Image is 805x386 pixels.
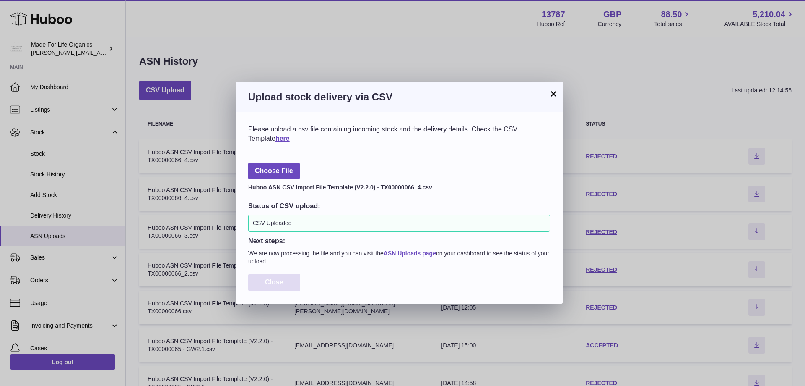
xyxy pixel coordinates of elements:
[248,215,550,232] div: CSV Uploaded
[248,163,300,180] span: Choose File
[248,274,300,291] button: Close
[275,135,290,142] a: here
[248,90,550,104] h3: Upload stock delivery via CSV
[384,250,436,257] a: ASN Uploads page
[548,89,558,99] button: ×
[265,278,283,286] span: Close
[248,201,550,210] h3: Status of CSV upload:
[248,236,550,245] h3: Next steps:
[248,125,550,143] div: Please upload a csv file containing incoming stock and the delivery details. Check the CSV Template
[248,181,550,192] div: Huboo ASN CSV Import File Template (V2.2.0) - TX00000066_4.csv
[248,249,550,265] p: We are now processing the file and you can visit the on your dashboard to see the status of your ...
